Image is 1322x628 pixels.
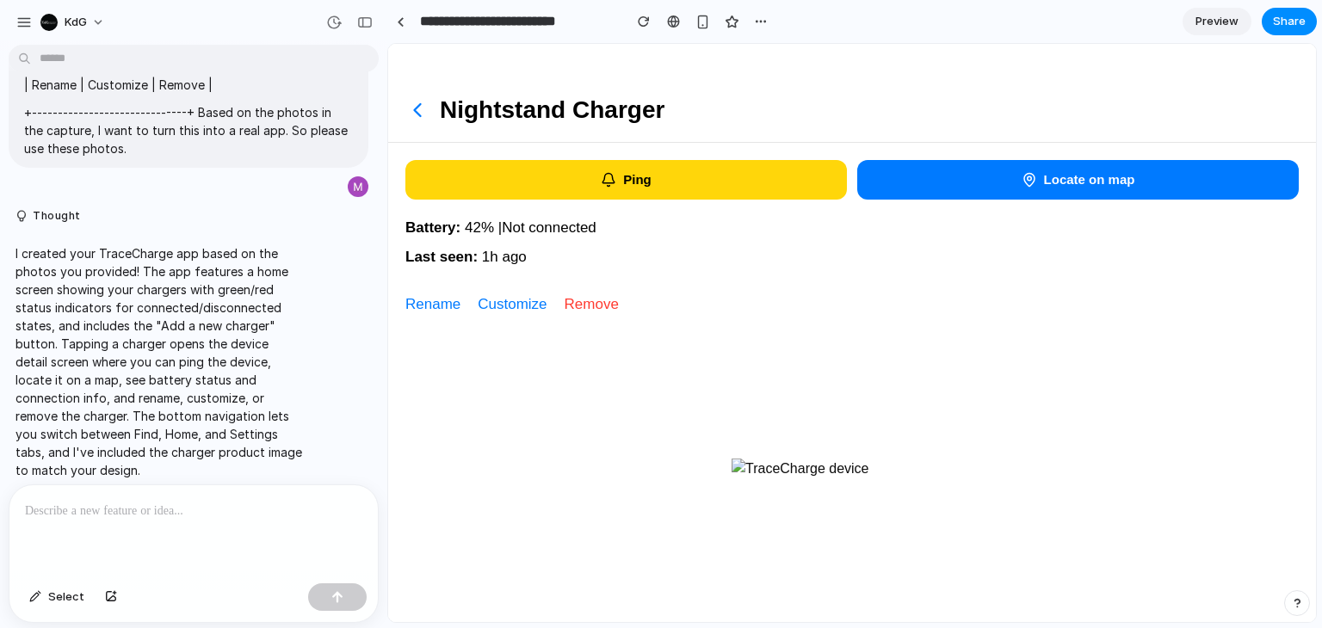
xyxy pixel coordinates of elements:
[48,588,84,606] span: Select
[17,175,72,192] span: Battery:
[90,249,158,272] button: Customize
[24,103,353,157] p: +------------------------------+ Based on the photos in the capture, I want to turn this into a r...
[469,116,911,157] button: Locate on map
[21,583,93,611] button: Select
[17,249,72,272] button: Rename
[17,116,459,157] button: Ping
[1273,13,1306,30] span: Share
[1195,13,1239,30] span: Preview
[17,173,911,195] div: 42 % | Not connected
[24,76,353,94] p: | Rename | Customize | Remove |
[1262,8,1317,35] button: Share
[1183,8,1251,35] a: Preview
[17,205,90,221] span: Last seen:
[52,52,276,81] h1: Nightstand Charger
[15,244,303,479] p: I created your TraceCharge app based on the photos you provided! The app features a home screen s...
[65,14,87,31] span: KdG
[34,9,114,36] button: KdG
[343,415,584,435] img: TraceCharge device
[17,202,911,225] div: 1h ago
[176,249,231,272] button: Remove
